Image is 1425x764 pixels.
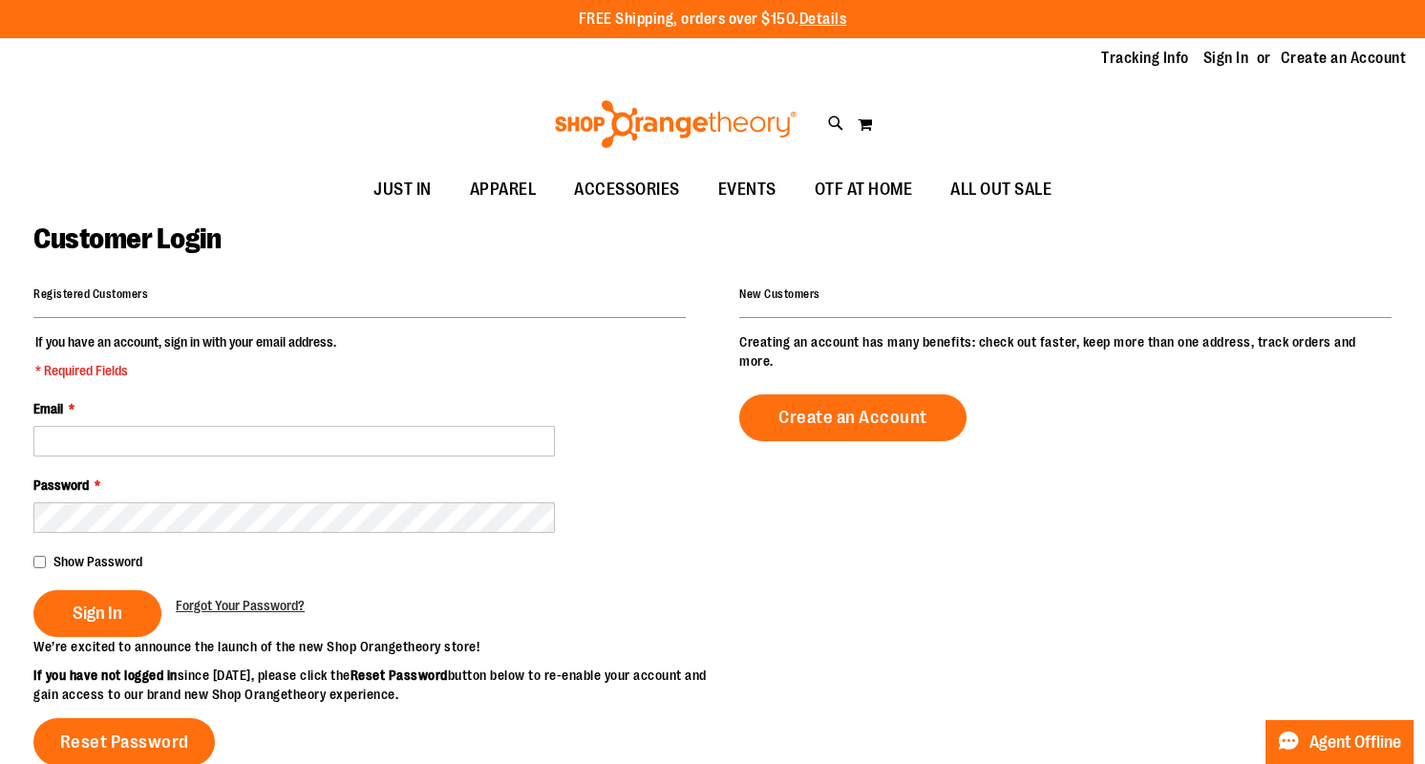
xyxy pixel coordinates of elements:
a: Create an Account [739,394,967,441]
span: Sign In [73,603,122,624]
span: EVENTS [718,168,776,211]
p: Creating an account has many benefits: check out faster, keep more than one address, track orders... [739,332,1392,371]
span: Show Password [53,554,142,569]
button: Agent Offline [1265,720,1414,764]
span: Email [33,401,63,416]
span: ALL OUT SALE [950,168,1052,211]
span: APPAREL [470,168,537,211]
a: Sign In [1203,48,1249,69]
span: Customer Login [33,223,221,255]
strong: Reset Password [351,668,448,683]
strong: New Customers [739,287,820,301]
span: Forgot Your Password? [176,598,305,613]
a: Details [799,11,847,28]
strong: If you have not logged in [33,668,178,683]
strong: Registered Customers [33,287,148,301]
button: Sign In [33,590,161,637]
span: ACCESSORIES [574,168,680,211]
img: Shop Orangetheory [552,100,799,148]
span: Agent Offline [1309,733,1401,752]
span: OTF AT HOME [815,168,913,211]
span: Reset Password [60,732,189,753]
p: since [DATE], please click the button below to re-enable your account and gain access to our bran... [33,666,712,704]
a: Create an Account [1281,48,1407,69]
a: Forgot Your Password? [176,596,305,615]
p: We’re excited to announce the launch of the new Shop Orangetheory store! [33,637,712,656]
legend: If you have an account, sign in with your email address. [33,332,338,380]
span: JUST IN [373,168,432,211]
p: FREE Shipping, orders over $150. [579,9,847,31]
span: Create an Account [778,407,927,428]
span: * Required Fields [35,361,336,380]
a: Tracking Info [1101,48,1189,69]
span: Password [33,477,89,493]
